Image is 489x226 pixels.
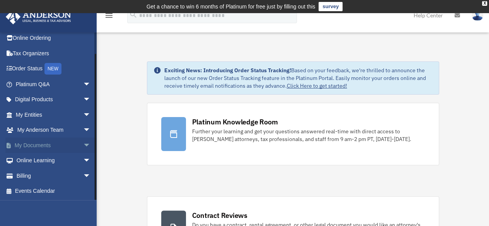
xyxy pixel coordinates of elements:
span: arrow_drop_down [83,76,99,92]
strong: Exciting News: Introducing Order Status Tracking! [164,67,291,74]
span: arrow_drop_down [83,122,99,138]
i: search [129,10,138,19]
img: User Pic [472,10,483,21]
div: Contract Reviews [192,211,247,220]
i: menu [104,11,114,20]
span: arrow_drop_down [83,168,99,184]
a: survey [319,2,342,11]
div: Based on your feedback, we're thrilled to announce the launch of our new Order Status Tracking fe... [164,66,433,90]
span: arrow_drop_down [83,92,99,108]
a: Order StatusNEW [5,61,102,77]
a: Platinum Q&Aarrow_drop_down [5,76,102,92]
div: close [482,1,487,6]
span: arrow_drop_down [83,153,99,169]
a: Online Ordering [5,31,102,46]
a: menu [104,14,114,20]
div: NEW [44,63,61,75]
a: My Entitiesarrow_drop_down [5,107,102,122]
div: Get a chance to win 6 months of Platinum for free just by filling out this [147,2,315,11]
span: arrow_drop_down [83,138,99,153]
a: My Documentsarrow_drop_down [5,138,102,153]
div: Further your learning and get your questions answered real-time with direct access to [PERSON_NAM... [192,127,425,143]
a: Events Calendar [5,184,102,199]
div: Platinum Knowledge Room [192,117,278,127]
span: arrow_drop_down [83,107,99,123]
a: Billingarrow_drop_down [5,168,102,184]
a: Platinum Knowledge Room Further your learning and get your questions answered real-time with dire... [147,103,439,165]
img: Anderson Advisors Platinum Portal [3,9,73,24]
a: My Anderson Teamarrow_drop_down [5,122,102,138]
a: Digital Productsarrow_drop_down [5,92,102,107]
a: Tax Organizers [5,46,102,61]
a: Click Here to get started! [287,82,347,89]
a: Online Learningarrow_drop_down [5,153,102,168]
